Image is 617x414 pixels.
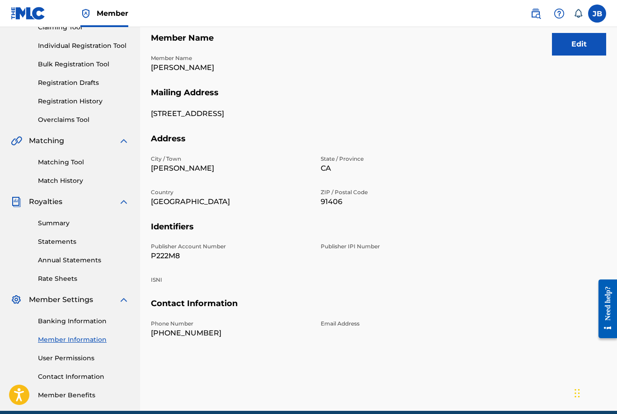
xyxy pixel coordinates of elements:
[321,242,480,251] p: Publisher IPI Number
[321,320,480,328] p: Email Address
[588,5,606,23] div: User Menu
[38,60,129,69] a: Bulk Registration Tool
[530,8,541,19] img: search
[11,135,22,146] img: Matching
[151,188,310,196] p: Country
[151,54,310,62] p: Member Name
[38,335,129,344] a: Member Information
[550,5,568,23] div: Help
[151,88,606,109] h5: Mailing Address
[38,23,129,32] a: Claiming Tool
[29,294,93,305] span: Member Settings
[554,8,565,19] img: help
[151,251,310,261] p: P222M8
[321,188,480,196] p: ZIP / Postal Code
[38,97,129,106] a: Registration History
[38,274,129,284] a: Rate Sheets
[527,5,545,23] a: Public Search
[38,237,129,247] a: Statements
[151,276,310,284] p: ISNI
[321,163,480,174] p: CA
[118,294,129,305] img: expand
[151,328,310,339] p: [PHONE_NUMBER]
[38,176,129,186] a: Match History
[151,108,310,119] p: [STREET_ADDRESS]
[151,62,310,73] p: [PERSON_NAME]
[38,354,129,363] a: User Permissions
[151,155,310,163] p: City / Town
[151,320,310,328] p: Phone Number
[592,271,617,346] iframe: Resource Center
[38,372,129,381] a: Contact Information
[38,78,129,88] a: Registration Drafts
[552,33,606,56] button: Edit
[11,7,46,20] img: MLC Logo
[38,158,129,167] a: Matching Tool
[574,9,583,18] div: Notifications
[97,8,128,19] span: Member
[38,391,129,400] a: Member Benefits
[572,371,617,414] iframe: Chat Widget
[29,196,62,207] span: Royalties
[38,115,129,125] a: Overclaims Tool
[11,294,22,305] img: Member Settings
[118,135,129,146] img: expand
[151,134,606,155] h5: Address
[11,196,22,207] img: Royalties
[151,163,310,174] p: [PERSON_NAME]
[575,380,580,407] div: Drag
[38,41,129,51] a: Individual Registration Tool
[38,256,129,265] a: Annual Statements
[151,242,310,251] p: Publisher Account Number
[38,219,129,228] a: Summary
[29,135,64,146] span: Matching
[151,196,310,207] p: [GEOGRAPHIC_DATA]
[118,196,129,207] img: expand
[80,8,91,19] img: Top Rightsholder
[321,196,480,207] p: 91406
[321,155,480,163] p: State / Province
[151,33,606,54] h5: Member Name
[151,222,606,243] h5: Identifiers
[151,298,606,320] h5: Contact Information
[38,316,129,326] a: Banking Information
